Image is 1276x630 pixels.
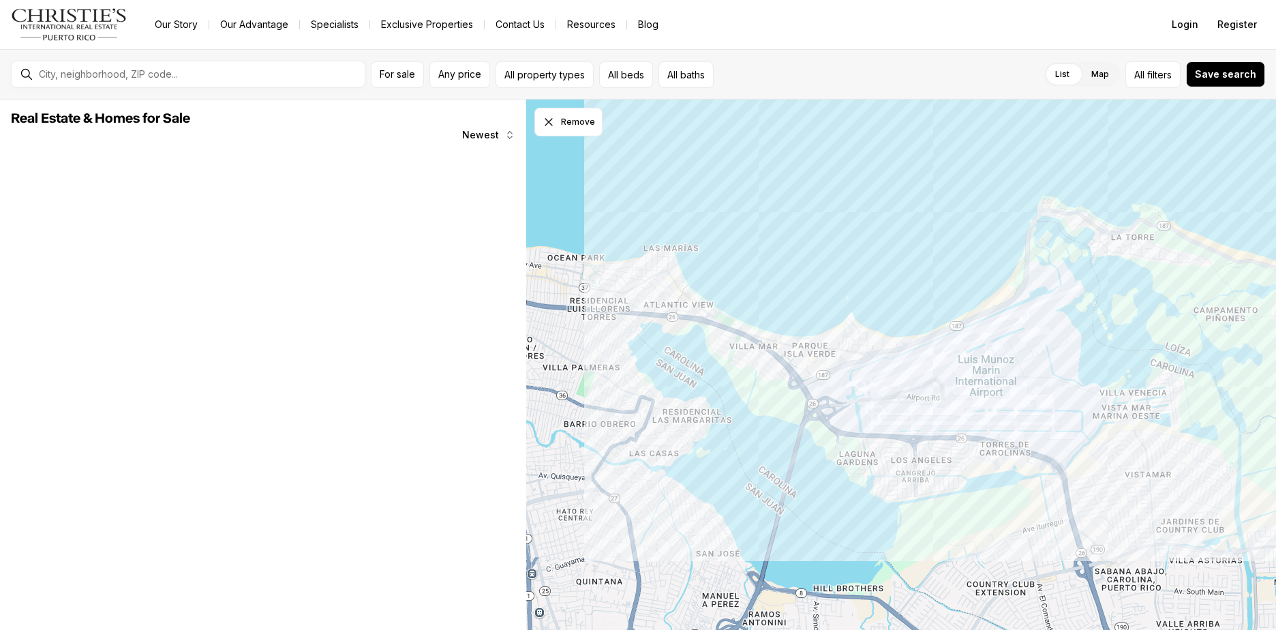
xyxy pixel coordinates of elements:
a: Our Advantage [209,15,299,34]
span: Login [1172,19,1198,30]
button: Contact Us [485,15,556,34]
span: For sale [380,69,415,80]
span: Any price [438,69,481,80]
span: Newest [462,130,499,140]
button: Dismiss drawing [534,108,603,136]
button: For sale [371,61,424,88]
a: Our Story [144,15,209,34]
button: Login [1164,11,1206,38]
button: All beds [599,61,653,88]
button: All baths [658,61,714,88]
button: Save search [1186,61,1265,87]
label: Map [1080,62,1120,87]
span: All [1134,67,1144,82]
button: All property types [496,61,594,88]
button: Register [1209,11,1265,38]
a: Resources [556,15,626,34]
span: Save search [1195,69,1256,80]
span: Register [1217,19,1257,30]
button: Newest [454,121,523,149]
button: Any price [429,61,490,88]
a: Blog [627,15,669,34]
span: filters [1147,67,1172,82]
label: List [1044,62,1080,87]
a: Exclusive Properties [370,15,484,34]
a: Specialists [300,15,369,34]
button: Allfilters [1125,61,1181,88]
img: logo [11,8,127,41]
span: Real Estate & Homes for Sale [11,112,190,125]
